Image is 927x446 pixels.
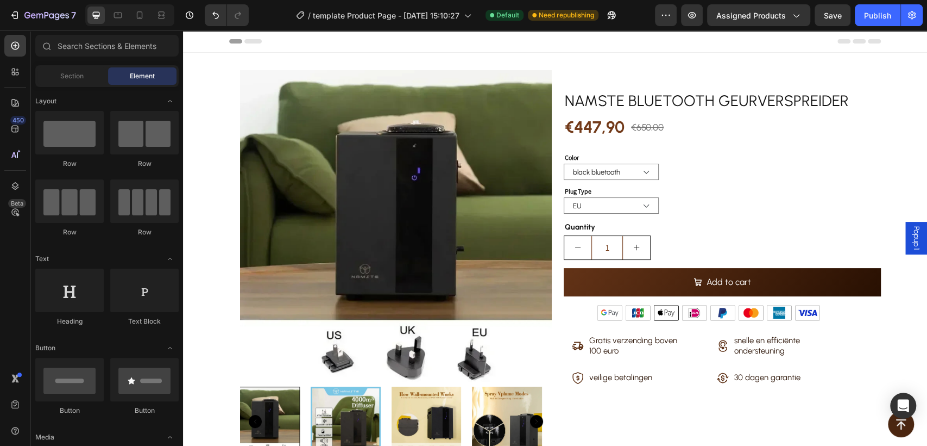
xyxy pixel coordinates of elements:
p: veilige betalingen [406,342,469,353]
span: Text [35,254,49,264]
p: Gratis verzending boven 100 euro [406,305,499,326]
button: 7 [4,4,81,26]
div: 450 [10,116,26,125]
div: Beta [8,199,26,208]
span: Save [824,11,842,20]
button: Save [815,4,850,26]
div: Heading [35,317,104,326]
span: Toggle open [161,429,179,446]
img: gempages_586017887307760475-624274c6-7ec7-4906-b3fb-4128a9c3b7d9.png [409,269,641,295]
span: Section [60,71,84,81]
button: Publish [855,4,900,26]
div: Quantity [381,189,698,205]
div: Text Block [110,317,179,326]
span: Default [496,10,519,20]
span: Toggle open [161,339,179,357]
p: 7 [71,9,76,22]
div: Row [110,227,179,237]
span: Need republishing [539,10,594,20]
div: €650,00 [447,90,482,104]
div: Row [35,159,104,169]
div: Publish [864,10,891,21]
input: quantity [408,206,440,229]
div: Row [110,159,179,169]
span: Layout [35,96,56,106]
span: Element [130,71,155,81]
span: / [308,10,311,21]
div: Button [35,406,104,416]
button: decrement [381,206,408,229]
button: increment [440,206,467,229]
div: Button [110,406,179,416]
span: Popup 1 [728,196,739,220]
span: Toggle open [161,92,179,110]
button: Assigned Products [707,4,810,26]
div: Undo/Redo [205,4,249,26]
iframe: Design area [183,30,927,446]
span: Assigned Products [716,10,786,21]
div: Open Intercom Messenger [890,393,916,419]
span: Media [35,432,54,442]
div: €447,90 [381,81,443,113]
legend: Color [381,121,397,133]
span: Button [35,343,55,353]
legend: Plug Type [381,155,409,167]
h2: NAMSTE Bluetooth Geurverspreider [381,59,698,81]
div: Row [35,227,104,237]
p: snelle en efficiënte ondersteuning [551,305,644,326]
p: 30 dagen garantie [551,342,617,353]
div: Add to cart [524,244,568,260]
button: Add to cart [381,238,698,267]
span: Toggle open [161,250,179,268]
input: Search Sections & Elements [35,35,179,57]
span: template Product Page - [DATE] 15:10:27 [313,10,459,21]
